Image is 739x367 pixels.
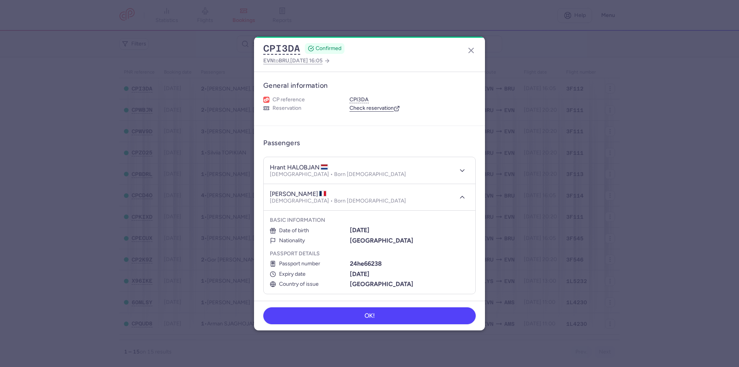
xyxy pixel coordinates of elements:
figure: 1L airline logo [263,97,269,103]
h5: Passport details [270,250,469,257]
button: CPI3DA [349,96,369,103]
b: [GEOGRAPHIC_DATA] [350,280,413,288]
b: 24he66238 [350,260,382,267]
h4: [PERSON_NAME] [270,190,327,198]
b: [GEOGRAPHIC_DATA] [350,237,413,244]
h3: General information [263,81,476,90]
h5: Basic information [270,217,469,224]
div: Expiry date [270,271,348,277]
b: [DATE] [350,270,369,278]
h4: hrant HALOBJAN [270,164,328,171]
button: CPI3DA [263,43,300,54]
a: Check reservation [349,105,400,112]
div: Nationality [270,238,348,244]
span: BRU [279,57,289,64]
span: CONFIRMED [316,45,341,52]
div: Date of birth [270,228,348,234]
span: [DATE] 16:05 [290,57,323,64]
span: CP reference [273,96,305,103]
button: OK! [263,307,476,324]
p: [DEMOGRAPHIC_DATA] • Born [DEMOGRAPHIC_DATA] [270,171,406,178]
div: Country of issue [270,281,348,287]
a: EVNtoBRU,[DATE] 16:05 [263,56,330,65]
span: EVN [263,57,274,64]
b: [DATE] [350,226,369,234]
p: [DEMOGRAPHIC_DATA] • Born [DEMOGRAPHIC_DATA] [270,198,406,204]
div: Passport number [270,261,348,267]
h3: Passengers [263,139,300,147]
span: to , [263,56,323,65]
span: OK! [364,312,375,319]
span: Reservation [273,105,301,112]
